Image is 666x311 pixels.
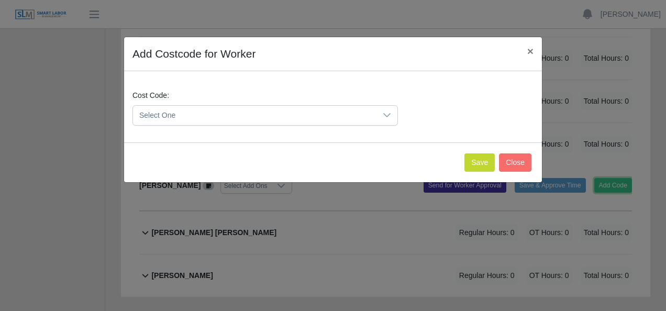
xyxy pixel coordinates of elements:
[132,46,256,62] h4: Add Costcode for Worker
[519,37,542,65] button: Close
[133,106,376,125] span: Select One
[527,45,534,57] span: ×
[499,153,531,172] button: Close
[464,153,495,172] button: Save
[132,90,169,101] label: Cost Code:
